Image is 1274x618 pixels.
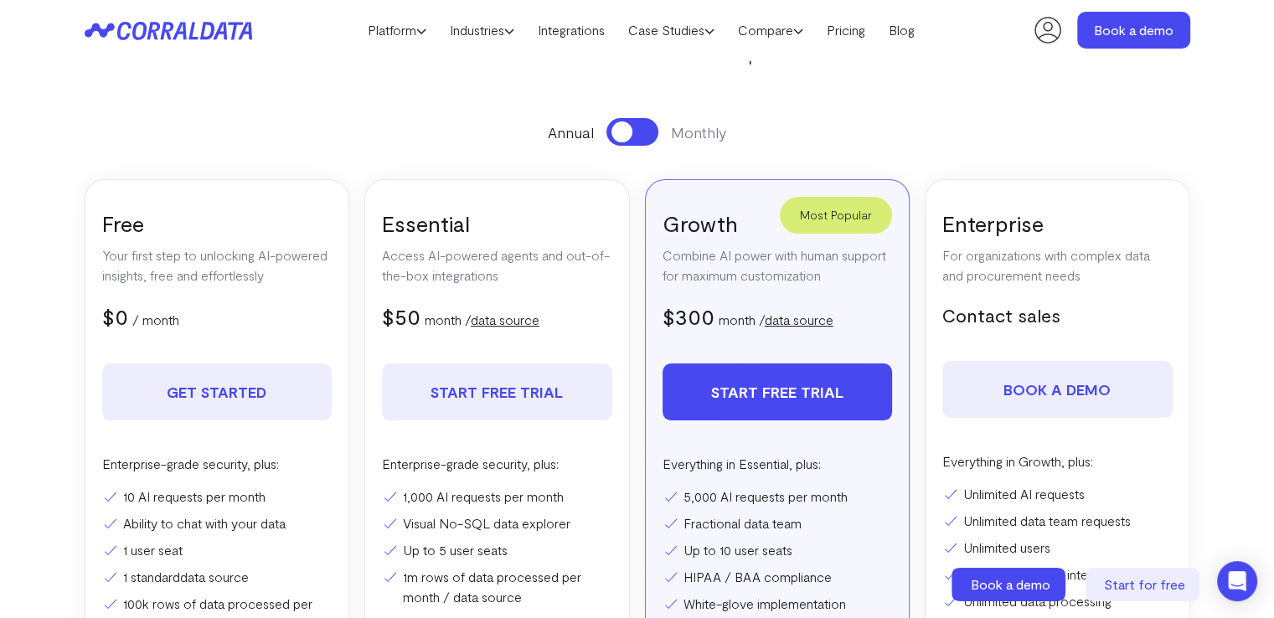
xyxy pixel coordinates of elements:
[1104,576,1185,592] span: Start for free
[663,567,893,587] li: HIPAA / BAA compliance
[726,18,815,43] a: Compare
[1217,561,1257,601] div: Open Intercom Messenger
[382,209,612,237] h3: Essential
[382,363,612,420] a: Start free trial
[1086,568,1203,601] a: Start for free
[102,245,333,286] p: Your first step to unlocking AI-powered insights, free and effortlessly
[942,361,1173,418] a: Book a demo
[663,594,893,614] li: White-glove implementation
[671,121,726,143] span: Monthly
[815,18,877,43] a: Pricing
[548,121,594,143] span: Annual
[425,310,539,330] p: month /
[942,511,1173,531] li: Unlimited data team requests
[382,303,420,329] span: $50
[382,487,612,507] li: 1,000 AI requests per month
[942,538,1173,558] li: Unlimited users
[102,363,333,420] a: Get Started
[952,568,1069,601] a: Book a demo
[942,302,1173,327] h5: Contact sales
[102,454,333,474] p: Enterprise-grade security, plus:
[942,209,1173,237] h3: Enterprise
[356,18,438,43] a: Platform
[663,513,893,533] li: Fractional data team
[102,567,333,587] li: 1 standard
[382,245,612,286] p: Access AI-powered agents and out-of-the-box integrations
[616,18,726,43] a: Case Studies
[382,540,612,560] li: Up to 5 user seats
[471,312,539,327] a: data source
[942,451,1173,471] p: Everything in Growth, plus:
[765,312,833,327] a: data source
[663,540,893,560] li: Up to 10 user seats
[102,513,333,533] li: Ability to chat with your data
[780,197,892,234] div: Most Popular
[132,310,179,330] p: / month
[942,591,1173,611] li: Unlimited data processing
[526,18,616,43] a: Integrations
[663,363,893,420] a: Start free trial
[877,18,926,43] a: Blog
[382,513,612,533] li: Visual No-SQL data explorer
[663,454,893,474] p: Everything in Essential, plus:
[942,245,1173,286] p: For organizations with complex data and procurement needs
[663,303,714,329] span: $300
[971,576,1050,592] span: Book a demo
[942,484,1173,504] li: Unlimited AI requests
[180,569,249,585] a: data source
[1077,12,1190,49] a: Book a demo
[719,310,833,330] p: month /
[382,454,612,474] p: Enterprise-grade security, plus:
[102,540,333,560] li: 1 user seat
[102,209,333,237] h3: Free
[102,487,333,507] li: 10 AI requests per month
[663,487,893,507] li: 5,000 AI requests per month
[438,18,526,43] a: Industries
[942,564,1173,585] li: Unlimited custom integrations
[663,245,893,286] p: Combine AI power with human support for maximum customization
[663,209,893,237] h3: Growth
[102,303,128,329] span: $0
[382,567,612,607] li: 1m rows of data processed per month / data source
